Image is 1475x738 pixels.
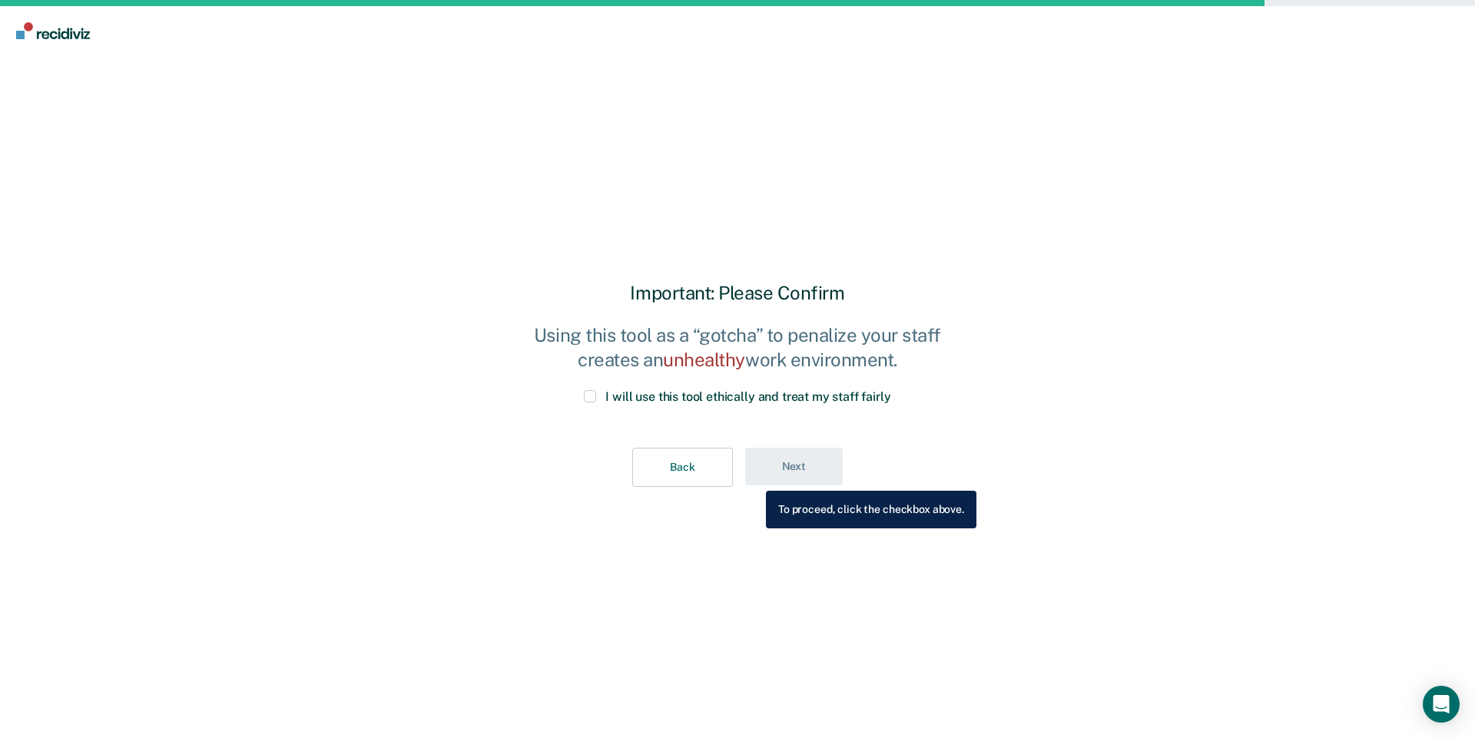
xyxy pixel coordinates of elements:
span: I will use this tool ethically and treat my staff fairly [605,389,890,404]
p: Using this tool as a “gotcha” to penalize your staff creates an work environment. [525,323,951,372]
button: Next [745,448,843,485]
img: Recidiviz [16,22,90,39]
div: Open Intercom Messenger [1423,686,1460,723]
h2: Important: Please Confirm [525,282,951,304]
button: Back [632,448,732,487]
nav: Main Navigation [12,6,1463,55]
em: unhealthy [663,349,745,370]
a: Go to Recidiviz Home [12,6,94,55]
